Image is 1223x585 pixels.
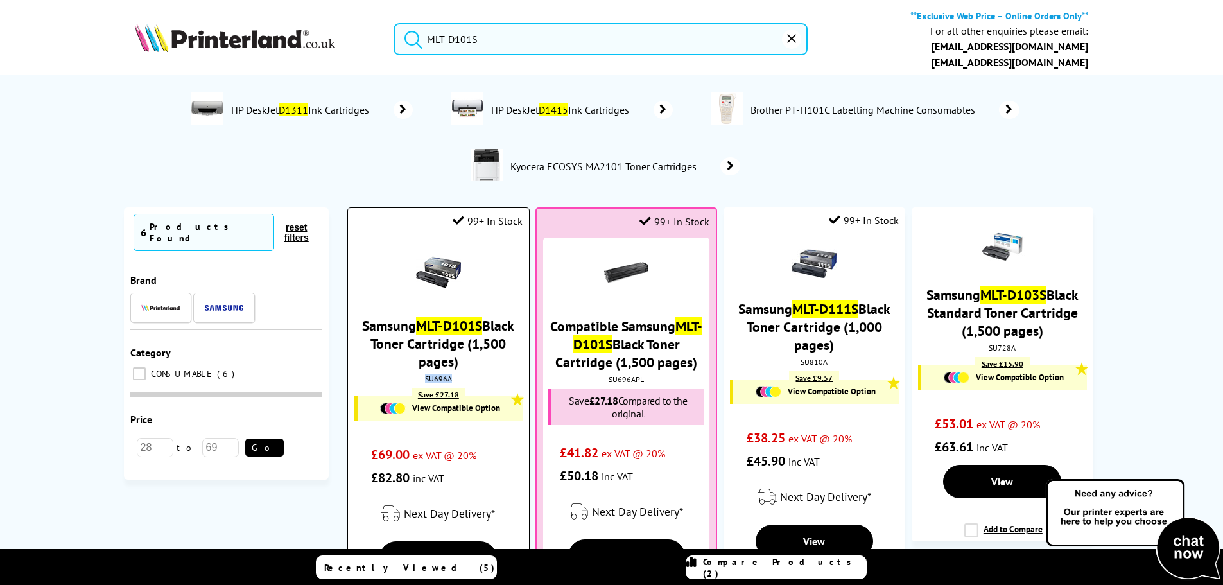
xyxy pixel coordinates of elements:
span: Category [130,346,171,359]
span: View Compatible Option [412,403,500,414]
a: Kyocera ECOSYS MA2101 Toner Cartridges [509,149,740,184]
div: SU728A [921,343,1084,353]
img: D1311-conspage.jpg [191,92,223,125]
span: HP DeskJet Ink Cartridges [230,103,374,116]
span: inc VAT [976,441,1008,454]
span: £53.01 [935,415,973,432]
a: View Compatible Option [928,372,1080,383]
span: Kyocera ECOSYS MA2101 Toner Cartridges [509,160,701,173]
a: HP DeskJetD1311Ink Cartridges [230,92,413,127]
span: £41.82 [560,444,598,461]
span: View Compatible Option [976,372,1064,383]
img: Samsung [205,305,243,311]
span: ex VAT @ 20% [413,449,476,462]
mark: D1311 [279,103,308,116]
div: modal_delivery [543,494,709,530]
span: inc VAT [788,455,820,468]
span: £50.18 [560,467,598,484]
span: £27.18 [589,394,618,407]
div: Save Compared to the original [548,389,704,425]
span: £82.80 [371,469,410,486]
img: kyocera-ma2101cfx-deptimage.jpg [471,149,503,181]
a: Brother PT-H101C Labelling Machine Consumables [750,92,1019,127]
span: £45.90 [747,453,785,469]
a: Printerland Logo [135,24,378,55]
span: View [803,535,825,548]
div: Save £15.90 [975,357,1030,371]
div: modal_delivery [354,496,522,532]
a: SamsungMLT-D111SBlack Toner Cartridge (1,000 pages) [738,300,890,354]
a: SamsungMLT-D103SBlack Standard Toner Cartridge (1,500 pages) [926,286,1079,340]
a: HP DeskJetD1415Ink Cartridges [490,92,673,127]
div: 99+ In Stock [453,214,523,227]
mark: MLT-D101S [416,317,482,335]
span: Brother PT-H101C Labelling Machine Consumables [750,103,980,116]
span: Recently Viewed (5) [324,562,495,573]
div: Save £9.57 [789,371,839,385]
label: Add to Compare [964,523,1043,548]
span: ex VAT @ 20% [602,447,665,460]
img: K15554ZA-small.gif [604,250,649,295]
img: D1400-conspage.jpg [451,92,483,125]
span: Compare Products (2) [703,556,866,579]
span: £63.61 [935,439,973,455]
input: Se [394,23,808,55]
span: View Compatible Option [788,386,876,397]
div: modal_delivery [730,479,899,515]
span: inc VAT [413,472,444,485]
span: Next Day Delivery* [592,504,683,519]
span: £69.00 [371,446,410,463]
span: Next Day Delivery* [780,489,871,504]
span: inc VAT [602,470,633,483]
span: 6 [217,368,238,380]
span: Next Day Delivery* [404,506,495,521]
mark: MLT-D111S [792,300,858,318]
span: CONSUMABLE [148,368,216,380]
a: Recently Viewed (5) [316,555,497,579]
mark: D1415 [539,103,568,116]
input: 69 [202,438,239,457]
img: samsung-m2070fw-toner-small.jpg [792,249,837,278]
a: [EMAIL_ADDRESS][DOMAIN_NAME] [932,40,1088,53]
a: View [568,539,685,573]
div: 99+ In Stock [639,215,709,228]
img: SU696ATHUMB.jpg [416,250,461,295]
a: [EMAIL_ADDRESS][DOMAIN_NAME] [932,56,1088,69]
div: 99+ In Stock [829,214,899,227]
button: reset filters [274,222,319,243]
a: Compatible SamsungMLT-D101SBlack Toner Cartridge (1,500 pages) [550,317,702,371]
span: 6 [141,226,146,239]
img: Printerland [141,304,180,311]
mark: MLT-D103S [980,286,1046,304]
a: View [943,465,1061,498]
img: Printerland Logo [135,24,335,52]
span: Price [130,413,152,426]
a: View Compatible Option [364,403,516,414]
span: £38.25 [747,430,785,446]
span: Brand [130,274,157,286]
input: CONSUMABLE 6 [133,367,146,380]
a: View [379,541,497,575]
a: SamsungMLT-D101SBlack Toner Cartridge (1,500 pages) [362,317,514,371]
b: **Exclusive Web Price – Online Orders Only** [910,10,1088,22]
img: Cartridges [756,386,781,397]
span: HP DeskJet Ink Cartridges [490,103,634,116]
span: to [173,442,202,453]
div: Save £27.18 [412,388,465,401]
span: View [991,475,1013,488]
mark: MLT-D101S [573,317,703,353]
img: brother-pt-h101c-deptimage.jpg [711,92,743,125]
div: SU696A [358,374,519,383]
span: ex VAT @ 20% [788,432,852,445]
div: SU696APL [546,374,706,384]
button: Go [245,439,284,457]
img: ml2955small.jpg [980,230,1025,264]
span: ex VAT @ 20% [976,418,1040,431]
a: Compare Products (2) [686,555,867,579]
img: Cartridges [380,403,406,414]
div: Products Found [150,221,267,244]
input: 28 [137,438,173,457]
a: View Compatible Option [740,386,892,397]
